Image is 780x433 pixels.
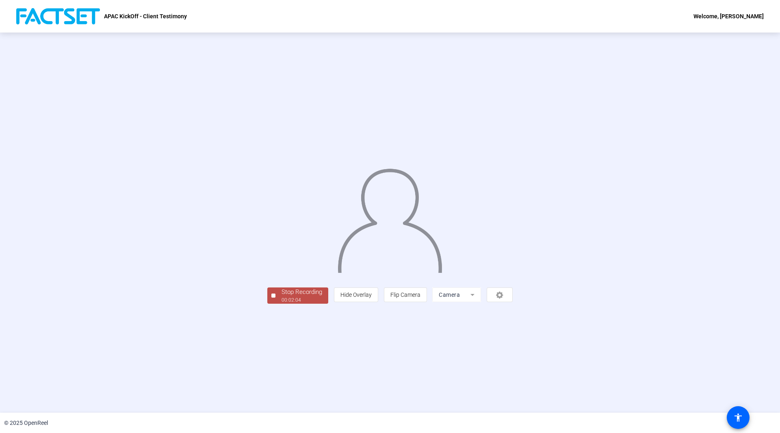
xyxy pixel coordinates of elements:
img: overlay [337,162,443,273]
div: 00:02:04 [282,296,322,304]
button: Hide Overlay [334,287,378,302]
p: APAC KickOff - Client Testimony [104,11,187,21]
span: Flip Camera [390,292,420,298]
mat-icon: accessibility [733,413,743,422]
button: Flip Camera [384,287,427,302]
div: Stop Recording [282,287,322,297]
span: Hide Overlay [340,292,372,298]
div: © 2025 OpenReel [4,419,48,427]
button: Stop Recording00:02:04 [267,287,328,304]
img: OpenReel logo [16,8,100,24]
div: Welcome, [PERSON_NAME] [693,11,764,21]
